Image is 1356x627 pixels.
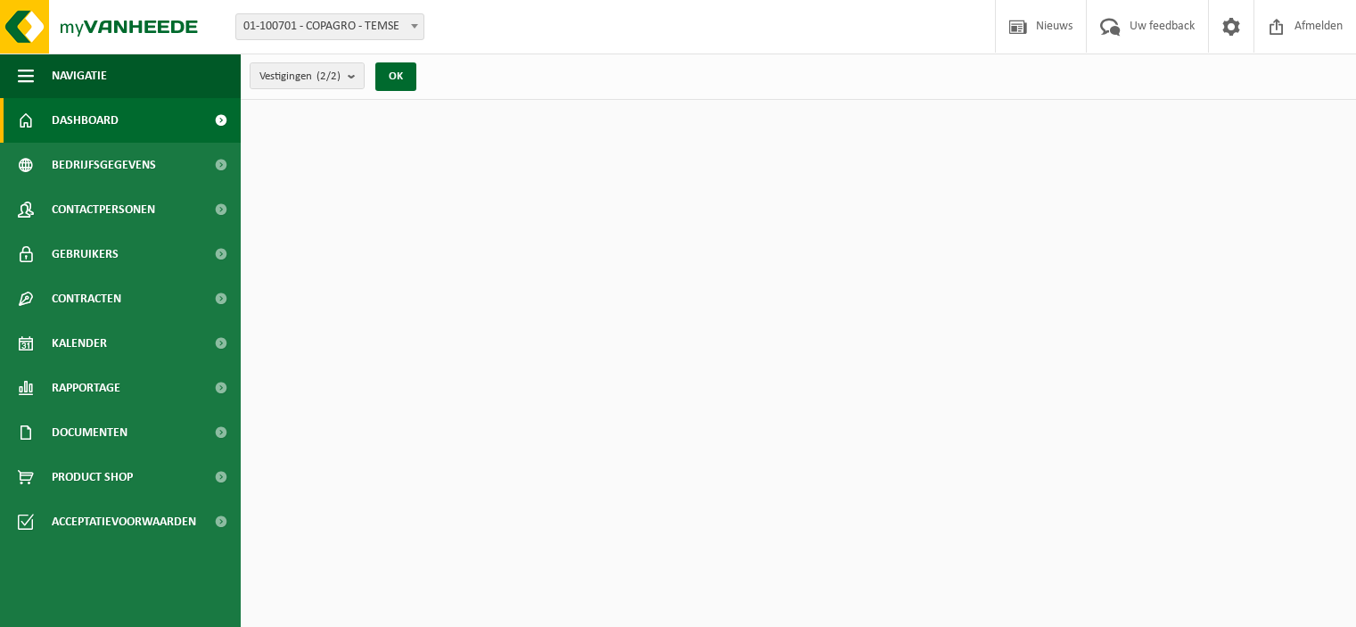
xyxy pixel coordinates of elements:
span: Dashboard [52,98,119,143]
span: Product Shop [52,455,133,499]
span: Contracten [52,276,121,321]
span: Kalender [52,321,107,366]
span: Vestigingen [259,63,341,90]
span: Acceptatievoorwaarden [52,499,196,544]
button: OK [375,62,416,91]
span: Documenten [52,410,127,455]
count: (2/2) [316,70,341,82]
span: Contactpersonen [52,187,155,232]
span: Gebruikers [52,232,119,276]
span: Rapportage [52,366,120,410]
button: Vestigingen(2/2) [250,62,365,89]
span: Bedrijfsgegevens [52,143,156,187]
span: 01-100701 - COPAGRO - TEMSE [235,13,424,40]
span: Navigatie [52,54,107,98]
span: 01-100701 - COPAGRO - TEMSE [236,14,423,39]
